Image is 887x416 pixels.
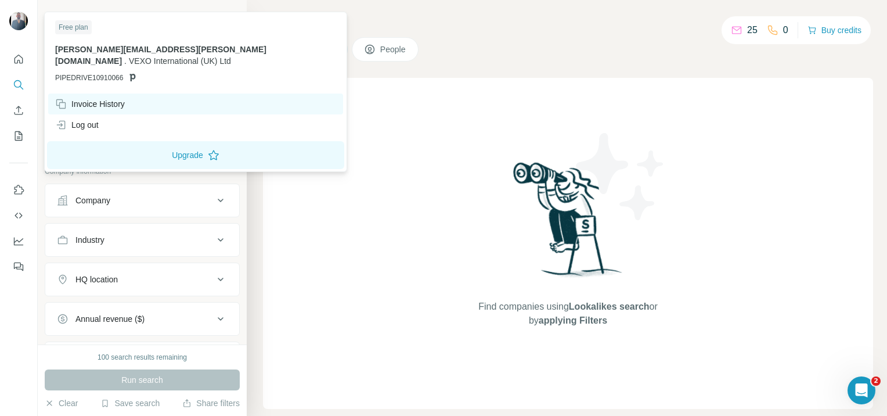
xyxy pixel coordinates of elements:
[45,305,239,333] button: Annual revenue ($)
[9,231,28,252] button: Dashboard
[9,100,28,121] button: Enrich CSV
[569,302,650,311] span: Lookalikes search
[848,376,875,404] iframe: Intercom live chat
[45,187,239,214] button: Company
[47,141,344,169] button: Upgrade
[9,12,28,30] img: Avatar
[45,226,239,254] button: Industry
[55,73,123,83] span: PIPEDRIVE10910066
[9,205,28,226] button: Use Surfe API
[539,315,607,325] span: applying Filters
[55,20,92,34] div: Free plan
[55,119,99,131] div: Log out
[9,125,28,146] button: My lists
[182,397,240,409] button: Share filters
[55,45,266,66] span: [PERSON_NAME][EMAIL_ADDRESS][PERSON_NAME][DOMAIN_NAME]
[45,397,78,409] button: Clear
[9,74,28,95] button: Search
[75,274,118,285] div: HQ location
[75,195,110,206] div: Company
[783,23,788,37] p: 0
[9,49,28,70] button: Quick start
[380,44,407,55] span: People
[129,56,231,66] span: VEXO International (UK) Ltd
[747,23,758,37] p: 25
[100,397,160,409] button: Save search
[75,313,145,325] div: Annual revenue ($)
[98,352,187,363] div: 100 search results remaining
[263,14,873,30] h4: Search
[807,22,861,38] button: Buy credits
[508,159,629,289] img: Surfe Illustration - Woman searching with binoculars
[45,266,239,293] button: HQ location
[475,300,661,328] span: Find companies using or by
[75,234,104,246] div: Industry
[568,124,673,229] img: Surfe Illustration - Stars
[202,7,247,24] button: Hide
[45,10,81,21] div: New search
[9,180,28,200] button: Use Surfe on LinkedIn
[124,56,127,66] span: .
[871,376,881,386] span: 2
[9,256,28,277] button: Feedback
[55,98,125,110] div: Invoice History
